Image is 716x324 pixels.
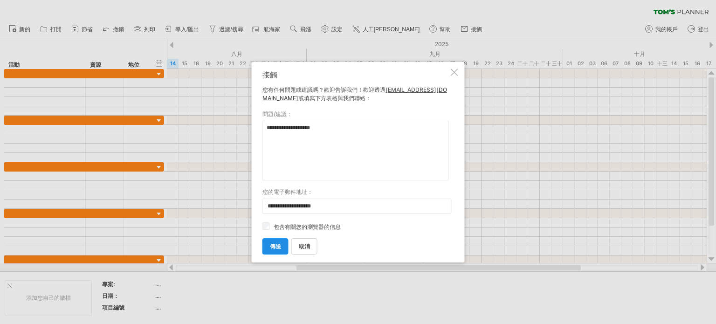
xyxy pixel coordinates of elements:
[262,188,313,195] font: 您的電子郵件地址：
[262,238,289,255] a: 傳送
[262,86,386,93] font: 您有任何問題或建議嗎？歡迎告訴我們！歡迎透過
[291,238,317,255] a: 取消
[298,95,371,102] font: 或填寫下方表格與我們聯絡：
[299,243,310,250] font: 取消
[262,70,277,79] font: 接觸
[274,223,341,230] font: 包含有關您的瀏覽器的信息
[262,110,292,117] font: 問題/建議：
[270,243,281,250] font: 傳送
